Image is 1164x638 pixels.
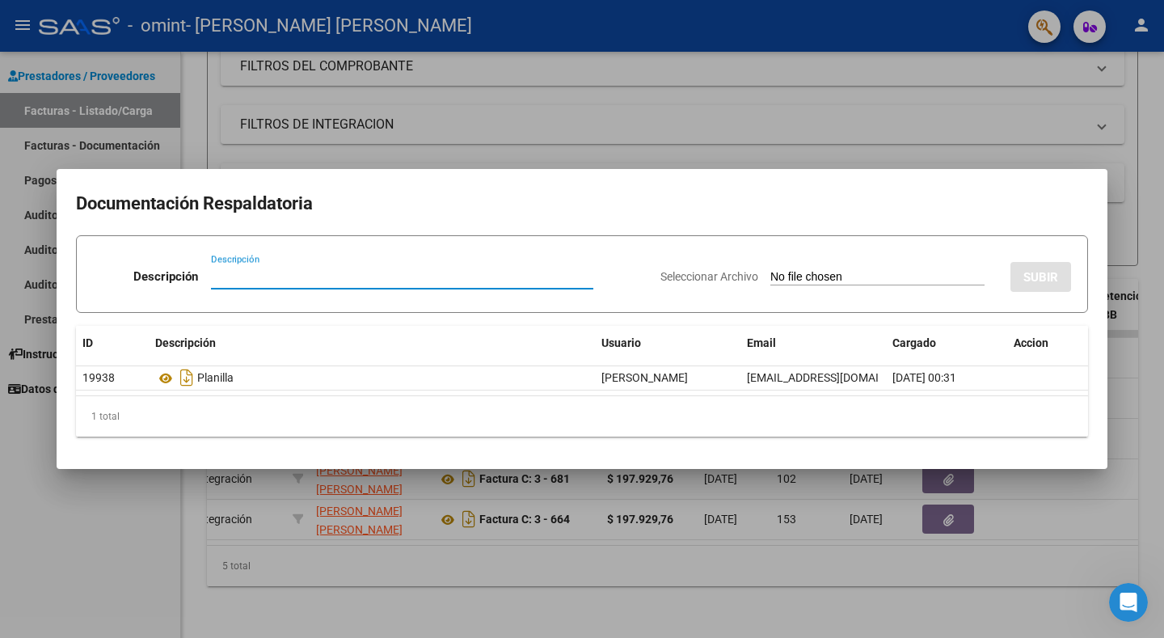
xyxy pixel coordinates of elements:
span: SUBIR [1023,270,1058,285]
datatable-header-cell: ID [76,326,149,361]
datatable-header-cell: Email [740,326,886,361]
span: [EMAIL_ADDRESS][DOMAIN_NAME] [747,371,926,384]
div: 1 total [76,396,1088,437]
p: Descripción [133,268,198,286]
button: SUBIR [1010,262,1071,292]
datatable-header-cell: Usuario [595,326,740,361]
span: Seleccionar Archivo [660,270,758,283]
span: 19938 [82,371,115,384]
span: Usuario [601,336,641,349]
span: ID [82,336,93,349]
div: Planilla [155,365,588,391]
span: Descripción [155,336,216,349]
span: [DATE] 00:31 [892,371,956,384]
h2: Documentación Respaldatoria [76,188,1088,219]
span: Accion [1014,336,1048,349]
datatable-header-cell: Descripción [149,326,595,361]
datatable-header-cell: Accion [1007,326,1088,361]
i: Descargar documento [176,365,197,391]
span: Cargado [892,336,936,349]
datatable-header-cell: Cargado [886,326,1007,361]
span: Email [747,336,776,349]
span: [PERSON_NAME] [601,371,688,384]
iframe: Intercom live chat [1109,583,1148,622]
